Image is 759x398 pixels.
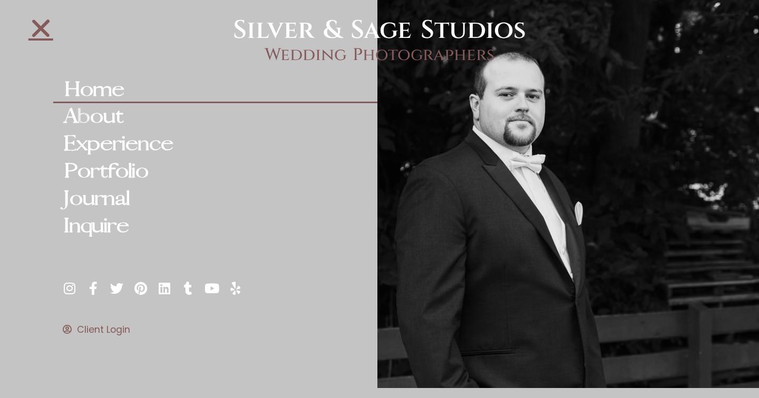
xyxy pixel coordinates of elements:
[74,324,130,335] span: Client Login
[63,324,377,335] a: Client Login
[53,76,377,240] nav: Menu
[53,213,377,240] a: Inquire
[190,15,569,46] h2: Silver & Sage Studios
[53,185,377,213] a: Journal
[28,16,53,41] a: Close
[53,158,377,185] a: Portfolio
[190,45,569,65] h2: Wedding Photographers
[53,76,377,104] a: Home
[53,103,377,131] a: About
[53,131,377,158] a: Experience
